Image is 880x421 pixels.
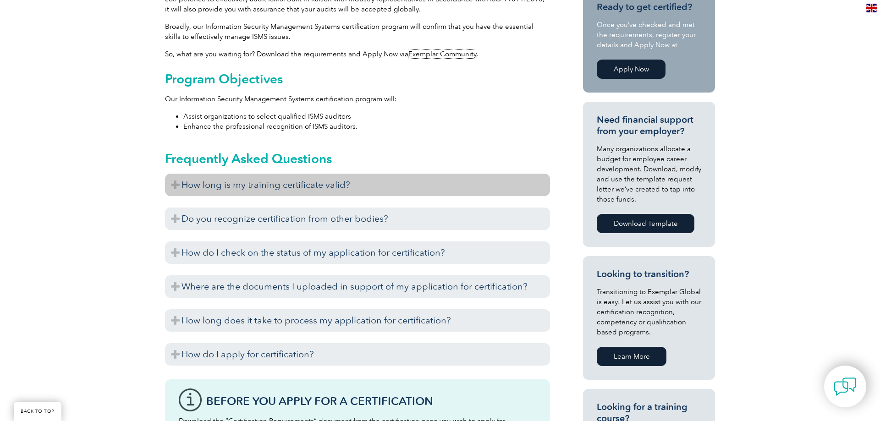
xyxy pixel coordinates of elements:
[597,144,701,204] p: Many organizations allocate a budget for employee career development. Download, modify and use th...
[597,268,701,280] h3: Looking to transition?
[206,395,536,407] h3: Before You Apply For a Certification
[183,111,550,121] li: Assist organizations to select qualified ISMS auditors
[165,94,550,104] p: Our Information Security Management Systems certification program will:
[14,402,61,421] a: BACK TO TOP
[165,49,550,59] p: So, what are you waiting for? Download the requirements and Apply Now via .
[165,151,550,166] h2: Frequently Asked Questions
[866,4,877,12] img: en
[834,375,857,398] img: contact-chat.png
[165,174,550,196] h3: How long is my training certificate valid?
[165,22,550,42] p: Broadly, our Information Security Management Systems certification program will confirm that you ...
[165,343,550,366] h3: How do I apply for certification?
[165,71,550,86] h2: Program Objectives
[597,20,701,50] p: Once you’ve checked and met the requirements, register your details and Apply Now at
[183,121,550,131] li: Enhance the professional recognition of ISMS auditors.
[597,1,701,13] h3: Ready to get certified?
[165,275,550,298] h3: Where are the documents I uploaded in support of my application for certification?
[408,50,477,58] a: Exemplar Community
[597,60,665,79] a: Apply Now
[597,214,694,233] a: Download Template
[597,114,701,137] h3: Need financial support from your employer?
[165,208,550,230] h3: Do you recognize certification from other bodies?
[165,241,550,264] h3: How do I check on the status of my application for certification?
[597,347,666,366] a: Learn More
[597,287,701,337] p: Transitioning to Exemplar Global is easy! Let us assist you with our certification recognition, c...
[165,309,550,332] h3: How long does it take to process my application for certification?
